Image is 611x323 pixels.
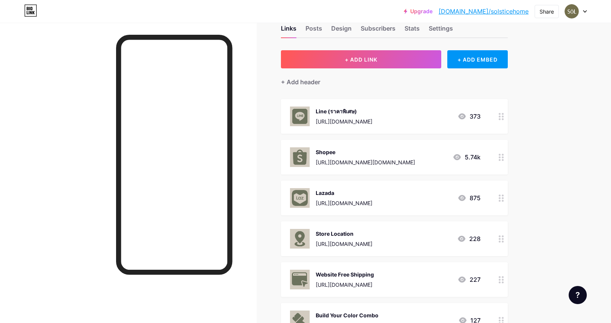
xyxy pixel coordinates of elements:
[540,8,554,15] div: Share
[439,7,529,16] a: [DOMAIN_NAME]/solsticehome
[290,229,310,249] img: Store Location
[316,230,372,238] div: Store Location
[405,24,420,37] div: Stats
[361,24,395,37] div: Subscribers
[457,193,481,202] div: 875
[404,8,433,14] a: Upgrade
[457,112,481,121] div: 373
[316,311,378,319] div: Build Your Color Combo
[290,188,310,208] img: Lazada
[290,270,310,289] img: Website Free Shipping
[305,24,322,37] div: Posts
[316,148,415,156] div: Shopee
[447,50,507,68] div: + ADD EMBED
[281,24,296,37] div: Links
[564,4,579,19] img: Patipol Jongkirkkiat
[316,270,374,278] div: Website Free Shipping
[290,107,310,126] img: Line (ราคาพิเศษ)
[316,240,372,248] div: [URL][DOMAIN_NAME]
[281,77,320,87] div: + Add header
[457,275,481,284] div: 227
[290,147,310,167] img: Shopee
[429,24,453,37] div: Settings
[457,234,481,243] div: 228
[316,107,372,115] div: Line (ราคาพิเศษ)
[316,158,415,166] div: [URL][DOMAIN_NAME][DOMAIN_NAME]
[316,117,372,125] div: [URL][DOMAIN_NAME]
[453,153,481,162] div: 5.74k
[345,56,377,63] span: + ADD LINK
[316,199,372,207] div: [URL][DOMAIN_NAME]
[316,189,372,197] div: Lazada
[281,50,442,68] button: + ADD LINK
[316,281,374,289] div: [URL][DOMAIN_NAME]
[331,24,352,37] div: Design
